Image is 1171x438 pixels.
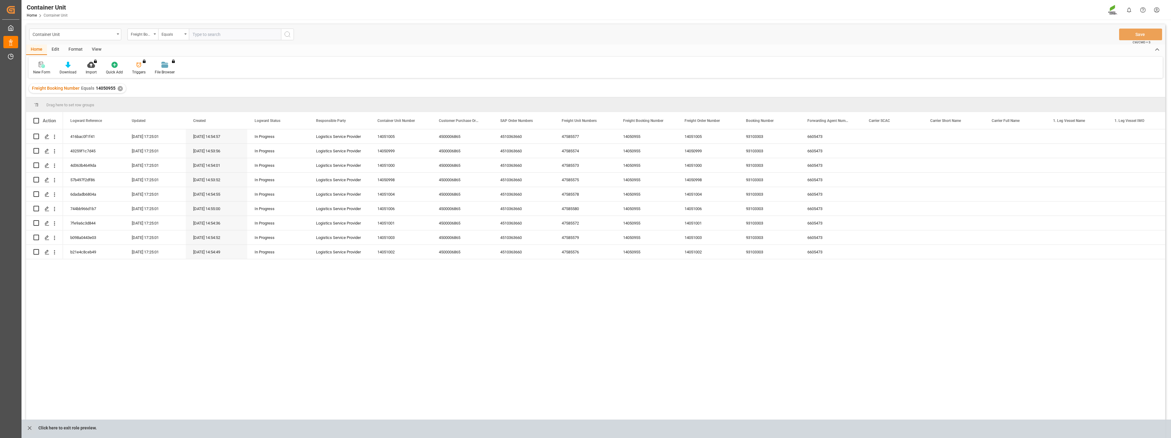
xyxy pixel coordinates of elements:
span: Logward Reference [70,119,102,123]
div: 93103303 [739,230,800,244]
div: 14050955 [616,201,677,216]
span: Customer Purchase Order Numbers [439,119,480,123]
div: Press SPACE to select this row. [26,230,63,245]
span: Carrier Full Name [992,119,1020,123]
div: 93103303 [739,173,800,187]
div: 4510363660 [493,245,554,259]
div: 93103303 [739,187,800,201]
div: 47585578 [554,187,616,201]
button: Save [1119,29,1162,40]
div: [DATE] 17:25:01 [124,158,186,172]
div: 6605473 [800,216,861,230]
div: 4500006865 [431,245,493,259]
div: 14051006 [677,201,739,216]
div: [DATE] 14:53:52 [186,173,247,187]
div: 4500006865 [431,173,493,187]
span: Created [193,119,206,123]
div: 6605473 [800,144,861,158]
div: Action [43,118,56,123]
div: 4500006865 [431,129,493,143]
div: Logistics Service Provider [309,201,370,216]
div: 14050955 [616,230,677,244]
div: [DATE] 14:54:55 [186,187,247,201]
span: SAP Order Numbers [500,119,533,123]
div: 14051000 [677,158,739,172]
div: 47585575 [554,173,616,187]
div: 6605473 [800,173,861,187]
div: 4500006865 [431,201,493,216]
div: New Form [33,69,50,75]
span: Drag here to set row groups [46,103,94,107]
button: open menu [127,29,158,40]
div: b21e4c8ceb49 [63,245,124,259]
div: 4510363660 [493,173,554,187]
div: 14051005 [677,129,739,143]
div: [DATE] 17:25:01 [124,230,186,244]
div: Logistics Service Provider [309,173,370,187]
button: Help Center [1136,3,1150,17]
div: In Progress [255,187,301,201]
div: [DATE] 17:25:01 [124,129,186,143]
button: search button [281,29,294,40]
div: 4510363660 [493,230,554,244]
div: 4d363b4649da [63,158,124,172]
button: close role preview [23,422,36,434]
div: In Progress [255,144,301,158]
div: Press SPACE to select this row. [26,129,63,144]
div: [DATE] 14:53:56 [186,144,247,158]
span: Equals [81,86,94,91]
div: 14050999 [677,144,739,158]
div: Home [26,45,47,55]
div: 4510363660 [493,187,554,201]
div: 14050955 [616,144,677,158]
div: 14050998 [370,173,431,187]
div: 93103303 [739,129,800,143]
div: 6605473 [800,158,861,172]
div: 14051002 [370,245,431,259]
div: [DATE] 14:54:01 [186,158,247,172]
div: 14051000 [370,158,431,172]
div: 14050955 [616,173,677,187]
div: 93103303 [739,245,800,259]
div: 47585572 [554,216,616,230]
div: 43259f1c7d45 [63,144,124,158]
div: In Progress [255,130,301,144]
div: Freight Booking Number [131,30,152,37]
div: [DATE] 14:55:00 [186,201,247,216]
div: 14051003 [677,230,739,244]
div: 14050955 [616,245,677,259]
div: 14050955 [616,187,677,201]
div: [DATE] 14:54:36 [186,216,247,230]
div: [DATE] 17:25:01 [124,144,186,158]
div: Quick Add [106,69,123,75]
div: 6605473 [800,245,861,259]
img: Screenshot%202023-09-29%20at%2010.02.21.png_1712312052.png [1108,5,1118,15]
div: 6605473 [800,129,861,143]
div: Logistics Service Provider [309,129,370,143]
div: 4500006865 [431,216,493,230]
input: Type to search [189,29,281,40]
div: 4510363660 [493,129,554,143]
div: b098a0443e03 [63,230,124,244]
div: 744bb966d1b7 [63,201,124,216]
div: 6dadadb6804a [63,187,124,201]
div: 4500006865 [431,187,493,201]
div: [DATE] 17:25:01 [124,245,186,259]
div: Logistics Service Provider [309,158,370,172]
div: [DATE] 17:25:01 [124,187,186,201]
div: 14051001 [677,216,739,230]
div: Logistics Service Provider [309,216,370,230]
span: Forwarding Agent Number [807,119,849,123]
div: Press SPACE to select this row. [26,245,63,259]
div: 14051003 [370,230,431,244]
span: Freight Booking Number [623,119,663,123]
div: Logistics Service Provider [309,230,370,244]
span: Updated [132,119,146,123]
span: Booking Number [746,119,774,123]
div: Logistics Service Provider [309,245,370,259]
div: 57b497f2df86 [63,173,124,187]
div: 47585579 [554,230,616,244]
div: Format [64,45,87,55]
div: [DATE] 17:25:01 [124,216,186,230]
div: 14051001 [370,216,431,230]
